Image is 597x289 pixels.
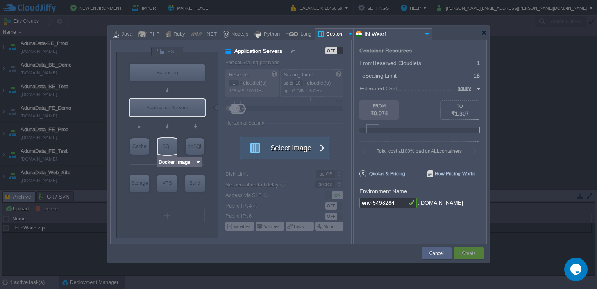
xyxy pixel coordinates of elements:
[185,175,205,191] div: Build
[203,29,217,40] div: .NET
[147,29,160,40] div: PHP
[418,198,463,208] div: .[DOMAIN_NAME]
[130,175,149,191] div: Storage
[171,29,185,40] div: Ruby
[229,29,248,40] div: Node.js
[186,138,204,155] div: NoSQL
[186,138,204,155] div: NoSQL Databases
[130,64,205,81] div: Balancing
[298,29,311,40] div: Lang
[359,188,407,194] label: Environment Name
[261,29,280,40] div: Python
[130,138,149,155] div: Cache
[157,175,177,191] div: VPS
[325,47,337,54] div: OFF
[324,29,347,40] div: Custom
[157,175,177,192] div: Elastic VPS
[359,170,405,177] span: Quotas & Pricing
[359,48,412,54] div: Container Resources
[462,249,476,257] button: Create
[130,64,205,81] div: Load Balancer
[130,208,205,223] div: Create New Layer
[245,137,315,159] button: Select Image
[427,170,475,177] span: How Pricing Works
[429,249,444,257] button: Cancel
[119,29,132,40] div: Java
[158,138,177,155] div: SQL Databases
[130,99,205,116] div: Application Servers
[130,175,149,192] div: Storage Containers
[564,258,589,281] iframe: chat widget
[158,138,177,155] div: SQL
[185,175,205,192] div: Build Node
